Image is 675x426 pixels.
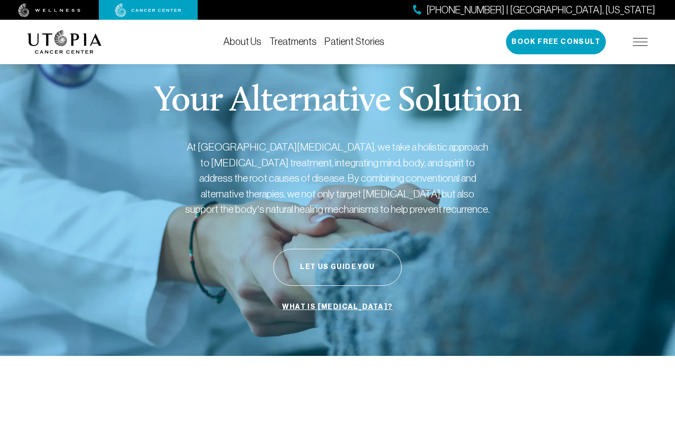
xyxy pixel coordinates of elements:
span: [PHONE_NUMBER] | [GEOGRAPHIC_DATA], [US_STATE] [426,3,655,17]
button: Book Free Consult [506,30,606,54]
p: Your Alternative Solution [154,84,521,119]
a: What is [MEDICAL_DATA]? [280,298,395,316]
button: Let Us Guide You [273,249,402,286]
img: icon-hamburger [633,38,648,46]
img: cancer center [115,3,181,17]
p: At [GEOGRAPHIC_DATA][MEDICAL_DATA], we take a holistic approach to [MEDICAL_DATA] treatment, inte... [184,139,491,217]
a: About Us [223,36,261,47]
img: logo [27,30,102,54]
a: Treatments [269,36,317,47]
img: wellness [18,3,81,17]
a: Patient Stories [325,36,384,47]
a: [PHONE_NUMBER] | [GEOGRAPHIC_DATA], [US_STATE] [413,3,655,17]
